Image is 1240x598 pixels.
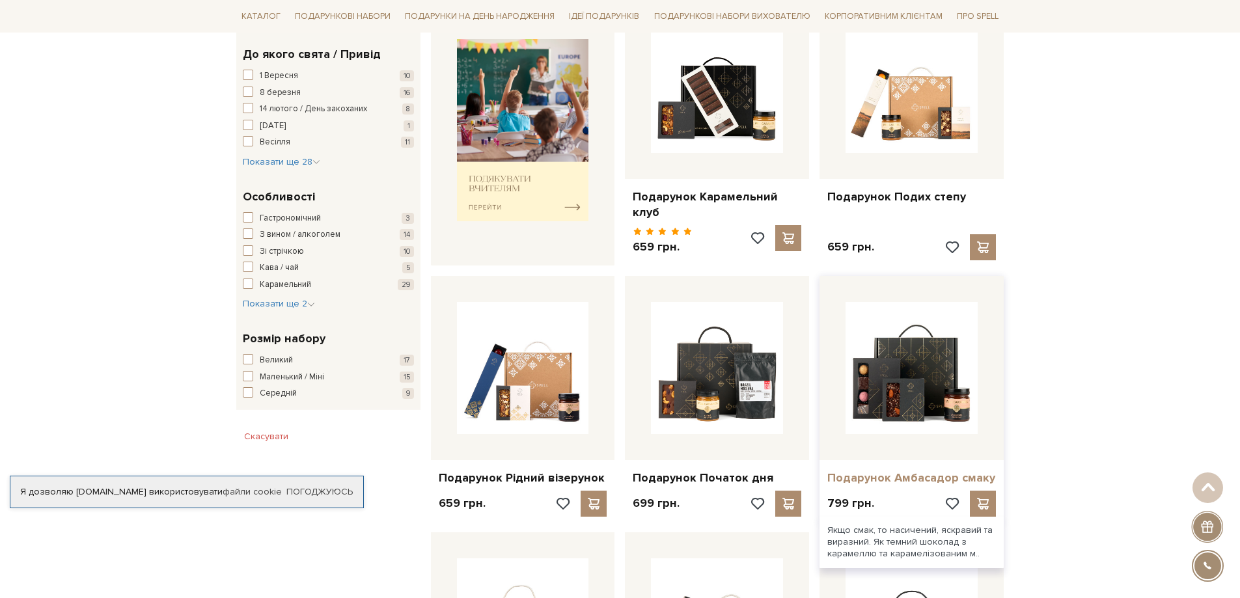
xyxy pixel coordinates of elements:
[243,354,414,367] button: Великий 17
[243,70,414,83] button: 1 Вересня 10
[260,228,340,241] span: З вином / алкоголем
[260,371,324,384] span: Маленький / Міні
[400,355,414,366] span: 17
[243,46,381,63] span: До якого свята / Привід
[260,136,290,149] span: Весілля
[633,239,692,254] p: 659 грн.
[243,279,414,292] button: Карамельний 29
[10,486,363,498] div: Я дозволяю [DOMAIN_NAME] використовувати
[260,279,311,292] span: Карамельний
[260,245,304,258] span: Зі стрічкою
[243,330,325,347] span: Розмір набору
[243,262,414,275] button: Кава / чай 5
[827,189,996,204] a: Подарунок Подих степу
[439,470,607,485] a: Подарунок Рідний візерунок
[400,7,560,27] a: Подарунки на День народження
[564,7,644,27] a: Ідеї подарунків
[633,496,680,511] p: 699 грн.
[820,5,948,27] a: Корпоративним клієнтам
[260,70,298,83] span: 1 Вересня
[820,517,1004,568] div: Якщо смак, то насичений, яскравий та виразний. Як темний шоколад з карамеллю та карамелізованим м..
[243,156,320,169] button: Показати ще 28
[402,103,414,115] span: 8
[649,5,816,27] a: Подарункові набори вихователю
[243,387,414,400] button: Середній 9
[260,87,301,100] span: 8 березня
[400,229,414,240] span: 14
[243,188,315,206] span: Особливості
[223,486,282,497] a: файли cookie
[827,470,996,485] a: Подарунок Амбасадор смаку
[260,354,293,367] span: Великий
[243,371,414,384] button: Маленький / Міні 15
[260,387,297,400] span: Середній
[398,279,414,290] span: 29
[404,120,414,131] span: 1
[400,372,414,383] span: 15
[286,486,353,498] a: Погоджуюсь
[236,7,286,27] a: Каталог
[400,246,414,257] span: 10
[400,87,414,98] span: 16
[243,297,315,310] button: Показати ще 2
[243,298,315,309] span: Показати ще 2
[402,388,414,399] span: 9
[236,426,296,447] button: Скасувати
[402,262,414,273] span: 5
[402,213,414,224] span: 3
[401,137,414,148] span: 11
[260,212,321,225] span: Гастрономічний
[439,496,486,511] p: 659 грн.
[243,87,414,100] button: 8 березня 16
[260,262,299,275] span: Кава / чай
[243,103,414,116] button: 14 лютого / День закоханих 8
[243,245,414,258] button: Зі стрічкою 10
[243,212,414,225] button: Гастрономічний 3
[400,70,414,81] span: 10
[952,7,1004,27] a: Про Spell
[827,239,874,254] p: 659 грн.
[260,103,367,116] span: 14 лютого / День закоханих
[633,470,801,485] a: Подарунок Початок дня
[827,496,874,511] p: 799 грн.
[260,120,286,133] span: [DATE]
[243,136,414,149] button: Весілля 11
[633,189,801,220] a: Подарунок Карамельний клуб
[290,7,396,27] a: Подарункові набори
[243,120,414,133] button: [DATE] 1
[457,39,589,222] img: banner
[243,228,414,241] button: З вином / алкоголем 14
[243,156,320,167] span: Показати ще 28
